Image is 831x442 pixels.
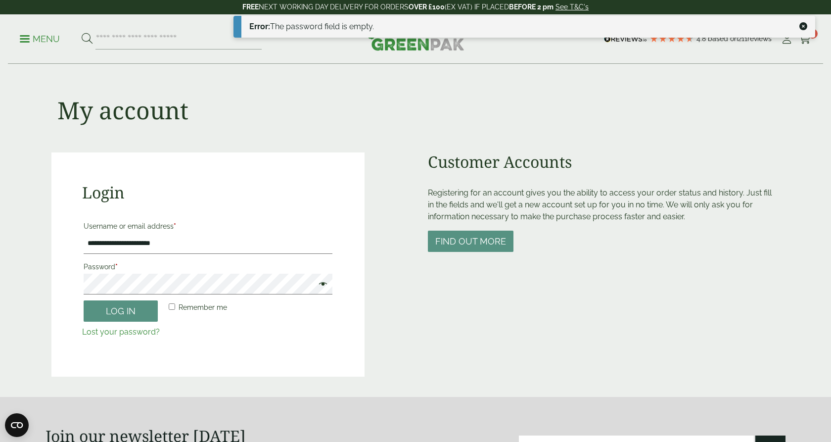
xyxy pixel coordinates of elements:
p: Menu [20,33,60,45]
a: See T&C's [555,3,589,11]
span: Remember me [179,303,227,311]
label: Username or email address [84,219,332,233]
strong: OVER £100 [409,3,445,11]
strong: Error: [249,22,270,31]
a: Lost your password? [82,327,160,337]
a: Find out more [428,237,513,246]
h2: Customer Accounts [428,152,780,171]
h1: My account [57,96,188,125]
strong: FREE [242,3,259,11]
li: The password field is empty. [249,21,795,33]
h2: Login [82,183,334,202]
button: Open CMP widget [5,413,29,437]
input: Remember me [169,303,175,310]
button: Find out more [428,231,513,252]
button: Log in [84,300,158,322]
label: Password [84,260,332,274]
a: Menu [20,33,60,43]
strong: BEFORE 2 pm [509,3,554,11]
p: Registering for an account gives you the ability to access your order status and history. Just fi... [428,187,780,223]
